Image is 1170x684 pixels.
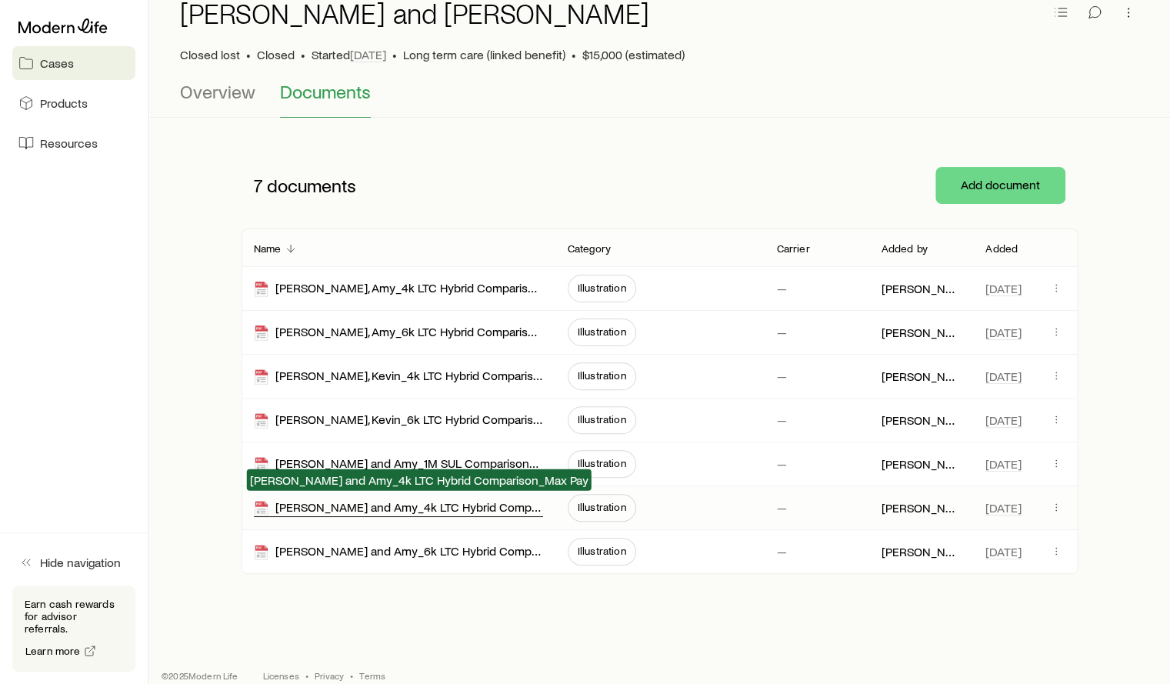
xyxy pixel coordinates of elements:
[582,47,685,62] span: $15,000 (estimated)
[578,413,626,425] span: Illustration
[263,669,299,682] a: Licenses
[985,456,1022,472] span: [DATE]
[350,47,386,62] span: [DATE]
[985,281,1022,296] span: [DATE]
[776,281,786,296] p: —
[180,81,255,102] span: Overview
[985,325,1022,340] span: [DATE]
[985,500,1022,516] span: [DATE]
[40,555,121,570] span: Hide navigation
[246,47,251,62] span: •
[254,543,543,561] div: [PERSON_NAME] and Amy_6k LTC Hybrid Comparison_Max Pay
[305,669,308,682] span: •
[881,500,961,516] p: [PERSON_NAME]
[12,86,135,120] a: Products
[254,499,543,517] div: [PERSON_NAME] and Amy_4k LTC Hybrid Comparison_Max Pay
[572,47,576,62] span: •
[776,325,786,340] p: —
[25,598,123,635] p: Earn cash rewards for advisor referrals.
[776,242,809,255] p: Carrier
[254,242,282,255] p: Name
[40,135,98,151] span: Resources
[254,280,543,298] div: [PERSON_NAME], Amy_4k LTC Hybrid Comparison_Max Pay
[180,47,240,62] p: Closed lost
[301,47,305,62] span: •
[578,369,626,382] span: Illustration
[359,669,385,682] a: Terms
[254,412,543,429] div: [PERSON_NAME], Kevin_6k LTC Hybrid Comparison_Max Pay
[881,325,961,340] p: [PERSON_NAME]
[315,669,344,682] a: Privacy
[578,282,626,294] span: Illustration
[254,175,262,196] span: 7
[776,369,786,384] p: —
[776,500,786,516] p: —
[12,586,135,672] div: Earn cash rewards for advisor referrals.Learn more
[881,412,961,428] p: [PERSON_NAME]
[12,126,135,160] a: Resources
[40,95,88,111] span: Products
[25,646,81,656] span: Learn more
[881,281,961,296] p: [PERSON_NAME]
[881,456,961,472] p: [PERSON_NAME]
[180,81,1139,118] div: Case details tabs
[392,47,397,62] span: •
[568,242,611,255] p: Category
[12,546,135,579] button: Hide navigation
[578,457,626,469] span: Illustration
[578,545,626,557] span: Illustration
[578,501,626,513] span: Illustration
[12,46,135,80] a: Cases
[403,47,565,62] span: Long term care (linked benefit)
[350,669,353,682] span: •
[280,81,371,102] span: Documents
[776,412,786,428] p: —
[254,368,543,385] div: [PERSON_NAME], Kevin_4k LTC Hybrid Comparison_Max Pay
[254,455,543,473] div: [PERSON_NAME] and Amy_1M SUL Comparison_Max Pay
[985,544,1022,559] span: [DATE]
[40,55,74,71] span: Cases
[985,412,1022,428] span: [DATE]
[935,167,1065,204] button: Add document
[312,47,386,62] p: Started
[881,242,927,255] p: Added by
[776,544,786,559] p: —
[267,175,356,196] span: documents
[881,544,961,559] p: [PERSON_NAME]
[881,369,961,384] p: [PERSON_NAME]
[776,456,786,472] p: —
[254,324,543,342] div: [PERSON_NAME], Amy_6k LTC Hybrid Comparison_Max Pay
[578,325,626,338] span: Illustration
[985,242,1018,255] p: Added
[162,669,238,682] p: © 2025 Modern Life
[257,47,295,62] span: Closed
[985,369,1022,384] span: [DATE]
